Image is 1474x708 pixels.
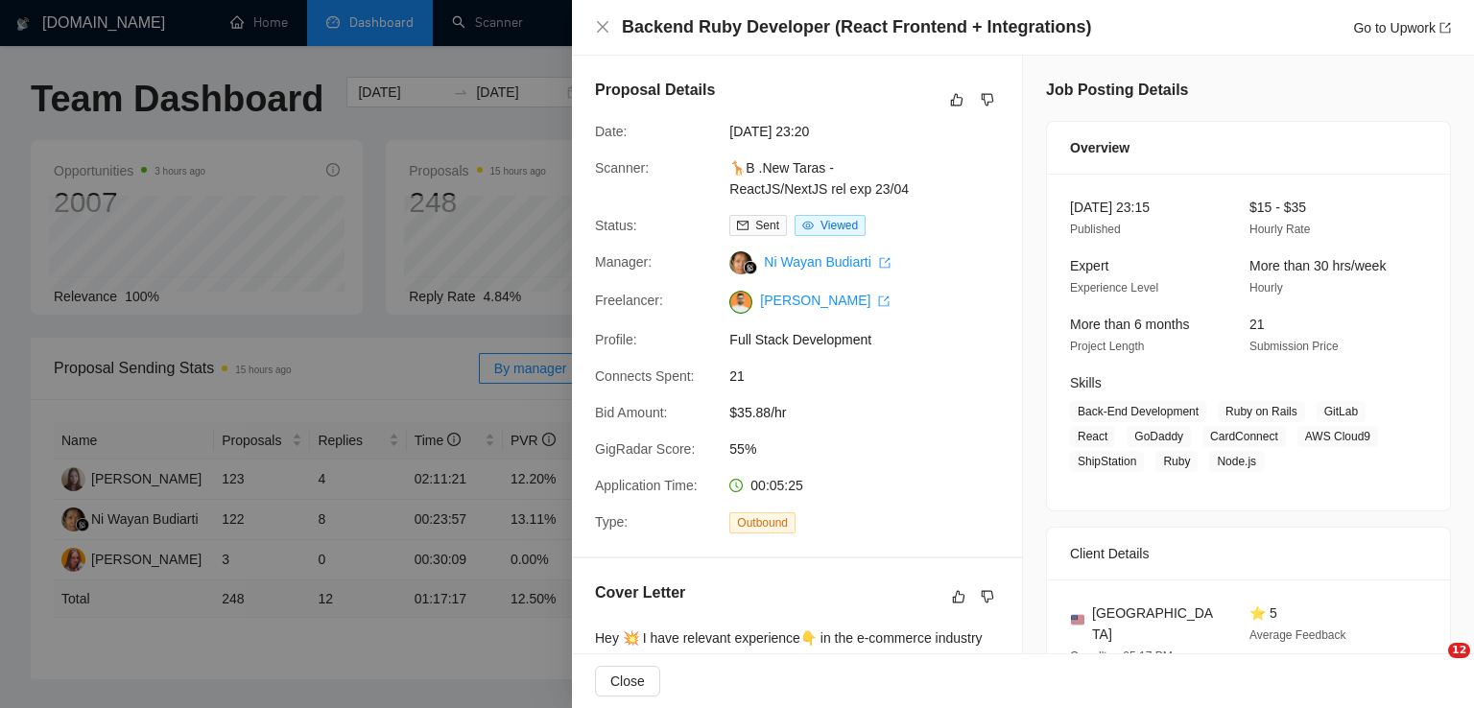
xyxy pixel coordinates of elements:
span: 00:05:25 [750,478,803,493]
span: [GEOGRAPHIC_DATA] [1092,602,1219,645]
span: Carrollton 05:17 PM [1070,649,1173,663]
span: Submission Price [1249,340,1339,353]
span: React [1070,426,1115,447]
span: Ruby on Rails [1218,401,1305,422]
span: More than 6 months [1070,317,1190,332]
span: Ruby [1155,451,1198,472]
span: Skills [1070,375,1102,390]
span: Viewed [820,219,858,232]
span: Overview [1070,137,1129,158]
span: Published [1070,223,1121,236]
span: Project Length [1070,340,1144,353]
button: like [947,585,970,608]
span: GoDaddy [1127,426,1191,447]
span: dislike [981,92,994,107]
span: GitLab [1317,401,1366,422]
span: Outbound [729,512,796,533]
span: Application Time: [595,478,698,493]
button: Close [595,19,610,35]
span: Profile: [595,332,637,347]
h5: Job Posting Details [1046,79,1188,102]
h5: Proposal Details [595,79,715,102]
h4: Backend Ruby Developer (React Frontend + Integrations) [622,15,1092,39]
span: [DATE] 23:15 [1070,200,1150,215]
button: dislike [976,585,999,608]
span: Status: [595,218,637,233]
img: gigradar-bm.png [744,261,757,274]
iframe: Intercom live chat [1409,643,1455,689]
span: Close [610,671,645,692]
img: 🇺🇸 [1071,613,1084,626]
a: Ni Wayan Budiarti export [764,254,890,270]
span: mail [737,220,749,231]
span: Connects Spent: [595,368,695,384]
span: Full Stack Development [729,329,1017,350]
span: Manager: [595,254,652,270]
span: like [950,92,963,107]
span: export [878,295,890,307]
span: ShipStation [1070,451,1144,472]
span: Hourly Rate [1249,223,1310,236]
span: export [879,257,891,269]
span: Date: [595,124,627,139]
span: More than 30 hrs/week [1249,258,1386,273]
span: GigRadar Score: [595,441,695,457]
span: 21 [729,366,1017,387]
button: Close [595,666,660,696]
span: close [595,19,610,35]
span: Bid Amount: [595,405,668,420]
span: AWS Cloud9 [1297,426,1378,447]
span: Scanner: [595,160,649,176]
span: CardConnect [1202,426,1286,447]
h5: Cover Letter [595,581,685,604]
span: clock-circle [729,479,743,492]
button: like [945,88,968,111]
span: like [952,589,965,604]
span: Type: [595,514,628,530]
span: Node.js [1209,451,1264,472]
span: Sent [755,219,779,232]
span: 12 [1448,643,1470,658]
span: Expert [1070,258,1108,273]
img: c1NLmzrk-0pBZjOo1nLSJnOz0itNHKTdmMHAt8VIsLFzaWqqsJDJtcFyV3OYvrqgu3 [729,291,752,314]
span: export [1439,22,1451,34]
span: 21 [1249,317,1265,332]
span: [DATE] 23:20 [729,121,1017,142]
span: Hourly [1249,281,1283,295]
a: Go to Upworkexport [1353,20,1451,35]
span: eye [802,220,814,231]
button: dislike [976,88,999,111]
div: Client Details [1070,528,1427,579]
span: $35.88/hr [729,402,1017,423]
span: Experience Level [1070,281,1158,295]
span: dislike [981,589,994,604]
a: [PERSON_NAME] export [760,293,890,308]
span: Back-End Development [1070,401,1206,422]
span: ⭐ 5 [1249,605,1277,621]
span: $15 - $35 [1249,200,1306,215]
a: 🦒B .New Taras - ReactJS/NextJS rel exp 23/04 [729,160,909,197]
span: 55% [729,438,1017,460]
span: Freelancer: [595,293,663,308]
span: Average Feedback [1249,628,1346,642]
